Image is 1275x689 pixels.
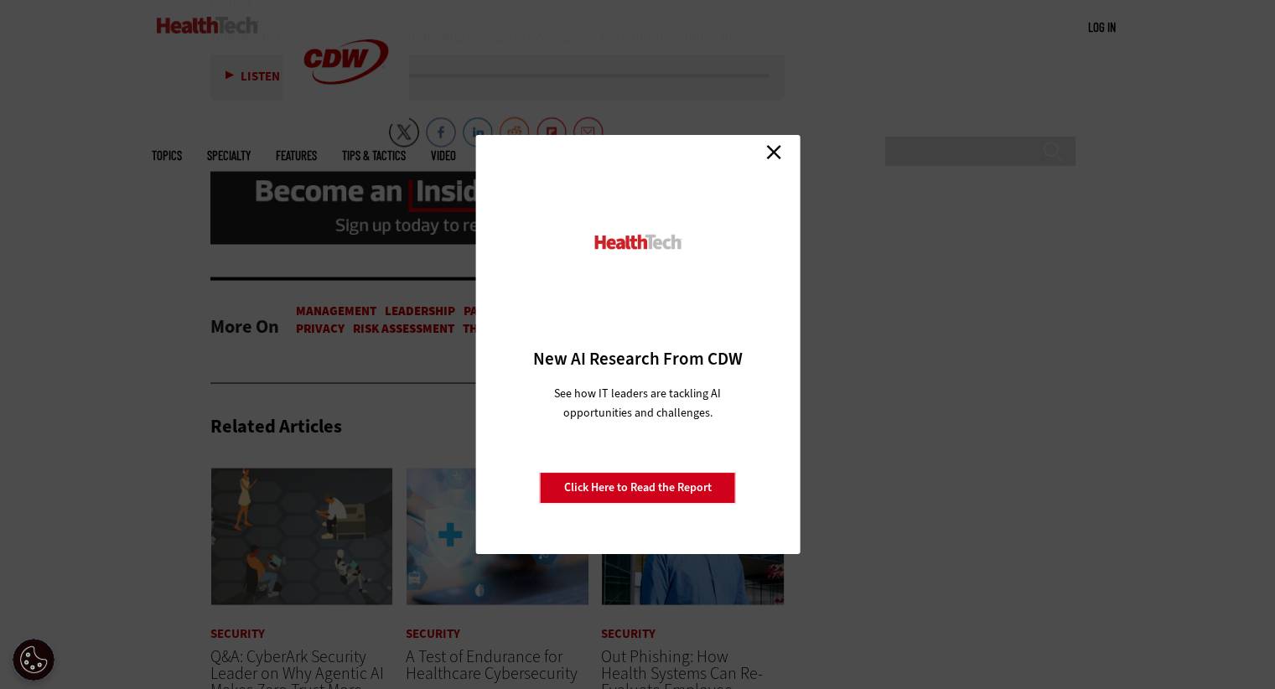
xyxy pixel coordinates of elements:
a: Close [761,139,786,164]
a: Click Here to Read the Report [540,472,736,504]
h3: New AI Research From CDW [505,347,770,370]
div: Cookie Settings [13,639,54,681]
img: HealthTech_0.png [592,233,683,251]
p: See how IT leaders are tackling AI opportunities and challenges. [534,384,741,422]
button: Open Preferences [13,639,54,681]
